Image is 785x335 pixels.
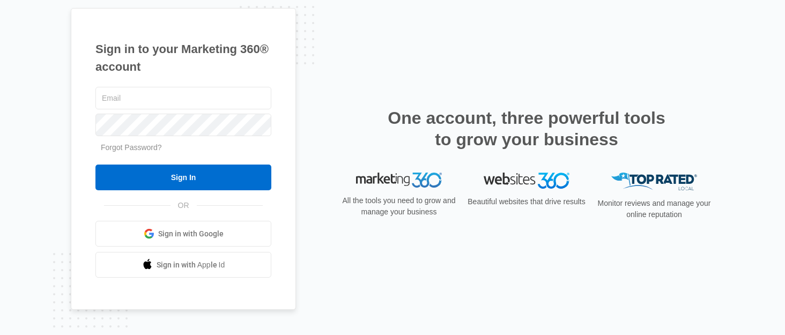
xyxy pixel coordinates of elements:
span: OR [171,200,197,211]
h1: Sign in to your Marketing 360® account [95,40,271,76]
span: Sign in with Google [158,228,224,240]
img: Top Rated Local [611,173,697,190]
span: Sign in with Apple Id [157,259,225,271]
a: Forgot Password? [101,143,162,152]
h2: One account, three powerful tools to grow your business [384,107,669,150]
img: Websites 360 [484,173,569,188]
input: Email [95,87,271,109]
a: Sign in with Apple Id [95,252,271,278]
p: All the tools you need to grow and manage your business [339,195,459,218]
input: Sign In [95,165,271,190]
p: Monitor reviews and manage your online reputation [594,198,714,220]
img: Marketing 360 [356,173,442,188]
a: Sign in with Google [95,221,271,247]
p: Beautiful websites that drive results [466,196,587,207]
